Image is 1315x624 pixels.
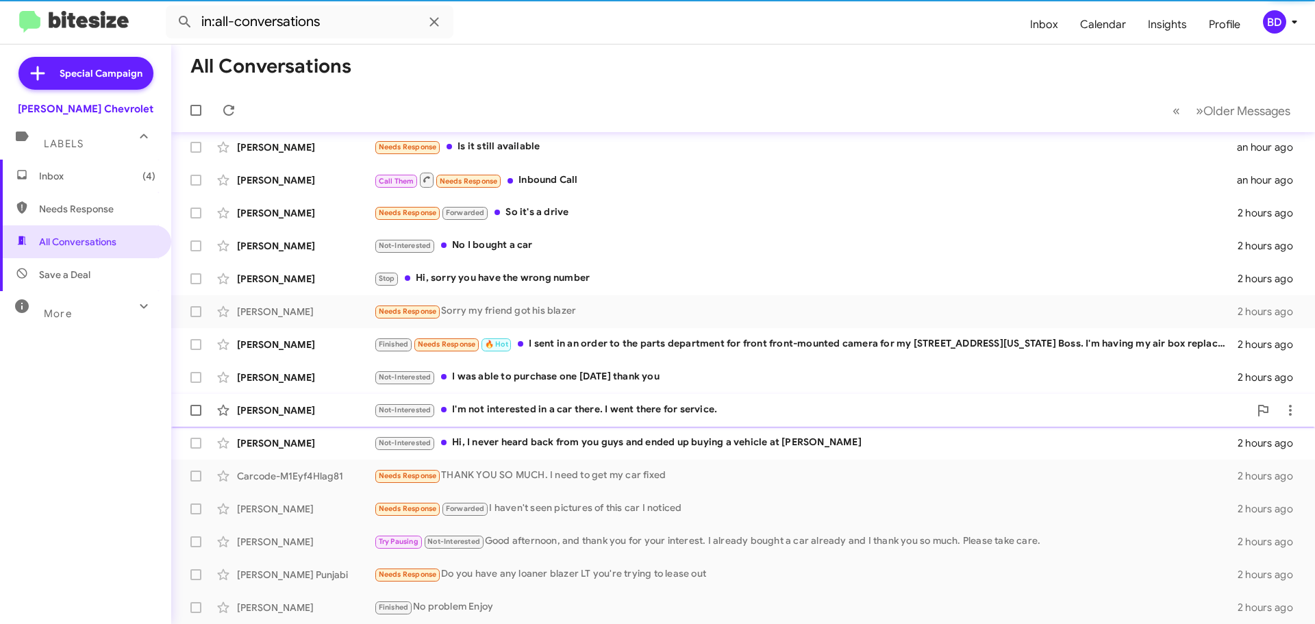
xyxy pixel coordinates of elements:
[1238,371,1304,384] div: 2 hours ago
[237,535,374,549] div: [PERSON_NAME]
[1237,173,1304,187] div: an hour ago
[374,501,1238,516] div: I haven't seen pictures of this car I noticed
[379,603,409,612] span: Finished
[39,169,155,183] span: Inbox
[374,534,1238,549] div: Good afternoon, and thank you for your interest. I already bought a car already and I thank you s...
[427,537,480,546] span: Not-Interested
[374,369,1238,385] div: I was able to purchase one [DATE] thank you
[379,438,431,447] span: Not-Interested
[442,503,488,516] span: Forwarded
[1196,102,1203,119] span: »
[44,308,72,320] span: More
[1198,5,1251,45] a: Profile
[237,601,374,614] div: [PERSON_NAME]
[1238,601,1304,614] div: 2 hours ago
[237,568,374,582] div: [PERSON_NAME] Punjabi
[379,570,437,579] span: Needs Response
[237,338,374,351] div: [PERSON_NAME]
[142,169,155,183] span: (4)
[166,5,453,38] input: Search
[1237,140,1304,154] div: an hour ago
[374,205,1238,221] div: So it's a drive
[440,177,498,186] span: Needs Response
[374,238,1238,253] div: No I bought a car
[1238,568,1304,582] div: 2 hours ago
[1238,469,1304,483] div: 2 hours ago
[1238,239,1304,253] div: 2 hours ago
[237,403,374,417] div: [PERSON_NAME]
[1238,305,1304,319] div: 2 hours ago
[379,307,437,316] span: Needs Response
[237,272,374,286] div: [PERSON_NAME]
[1203,103,1290,118] span: Older Messages
[237,371,374,384] div: [PERSON_NAME]
[374,336,1238,352] div: I sent in an order to the parts department for front front-mounted camera for my [STREET_ADDRESS]...
[237,239,374,253] div: [PERSON_NAME]
[1069,5,1137,45] a: Calendar
[379,471,437,480] span: Needs Response
[374,599,1238,615] div: No problem Enjoy
[379,241,431,250] span: Not-Interested
[418,340,476,349] span: Needs Response
[237,502,374,516] div: [PERSON_NAME]
[1238,338,1304,351] div: 2 hours ago
[39,235,116,249] span: All Conversations
[379,537,418,546] span: Try Pausing
[39,202,155,216] span: Needs Response
[1238,502,1304,516] div: 2 hours ago
[1137,5,1198,45] a: Insights
[190,55,351,77] h1: All Conversations
[379,208,437,217] span: Needs Response
[379,504,437,513] span: Needs Response
[1251,10,1300,34] button: BD
[39,268,90,282] span: Save a Deal
[44,138,84,150] span: Labels
[1165,97,1299,125] nav: Page navigation example
[1263,10,1286,34] div: BD
[374,171,1237,188] div: Inbound Call
[374,468,1238,484] div: THANK YOU SO MUCH. I need to get my car fixed
[1238,272,1304,286] div: 2 hours ago
[60,66,142,80] span: Special Campaign
[379,142,437,151] span: Needs Response
[379,340,409,349] span: Finished
[374,271,1238,286] div: Hi, sorry you have the wrong number
[18,102,153,116] div: [PERSON_NAME] Chevrolet
[379,177,414,186] span: Call Them
[374,566,1238,582] div: Do you have any loaner blazer LT you're trying to lease out
[442,207,488,220] span: Forwarded
[18,57,153,90] a: Special Campaign
[379,274,395,283] span: Stop
[237,305,374,319] div: [PERSON_NAME]
[1238,535,1304,549] div: 2 hours ago
[237,436,374,450] div: [PERSON_NAME]
[1164,97,1188,125] button: Previous
[379,405,431,414] span: Not-Interested
[485,340,508,349] span: 🔥 Hot
[1173,102,1180,119] span: «
[1188,97,1299,125] button: Next
[237,140,374,154] div: [PERSON_NAME]
[374,303,1238,319] div: Sorry my friend got his blazer
[1238,436,1304,450] div: 2 hours ago
[374,435,1238,451] div: Hi, I never heard back from you guys and ended up buying a vehicle at [PERSON_NAME]
[237,173,374,187] div: [PERSON_NAME]
[237,206,374,220] div: [PERSON_NAME]
[374,139,1237,155] div: Is it still available
[374,402,1249,418] div: I'm not interested in a car there. I went there for service.
[1238,206,1304,220] div: 2 hours ago
[379,373,431,382] span: Not-Interested
[237,469,374,483] div: Carcode-M1Eyf4Hlag81
[1019,5,1069,45] a: Inbox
